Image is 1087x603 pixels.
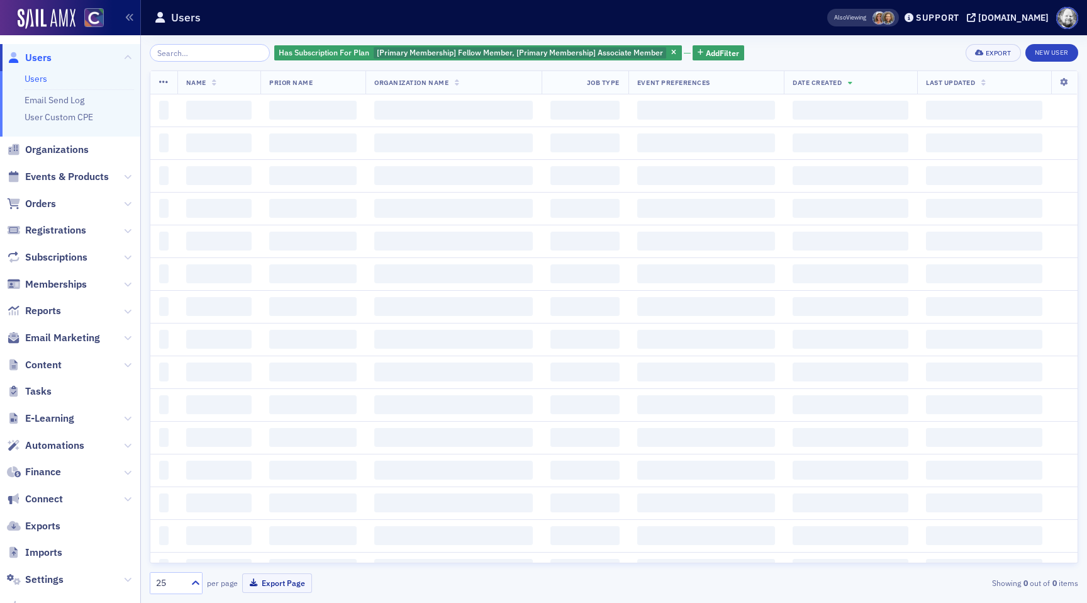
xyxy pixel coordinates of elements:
[637,232,775,251] span: ‌
[159,330,169,349] span: ‌
[377,47,663,57] span: [Primary Membership] Fellow Member, [Primary Membership] Associate Member
[186,559,252,578] span: ‌
[7,278,87,291] a: Memberships
[274,45,682,61] div: [Primary Membership] Fellow Member, [Primary Membership] Associate Member
[926,461,1042,480] span: ‌
[7,304,61,318] a: Reports
[156,577,184,590] div: 25
[186,428,252,447] span: ‌
[25,111,93,123] a: User Custom CPE
[793,78,842,87] span: Date Created
[926,559,1042,578] span: ‌
[186,101,252,120] span: ‌
[269,264,357,283] span: ‌
[7,573,64,587] a: Settings
[159,526,169,545] span: ‌
[550,330,620,349] span: ‌
[550,559,620,578] span: ‌
[637,133,775,152] span: ‌
[793,199,908,218] span: ‌
[7,412,74,425] a: E-Learning
[186,363,252,381] span: ‌
[269,330,357,349] span: ‌
[778,577,1078,589] div: Showing out of items
[269,199,357,218] span: ‌
[269,428,357,447] span: ‌
[793,330,908,349] span: ‌
[25,412,74,425] span: E-Learning
[872,11,886,25] span: Cheryl Moss
[637,297,775,316] span: ‌
[1025,44,1078,62] a: New User
[374,232,533,251] span: ‌
[25,170,109,184] span: Events & Products
[7,385,52,398] a: Tasks
[7,51,52,65] a: Users
[374,559,533,578] span: ‌
[159,297,169,316] span: ‌
[25,304,61,318] span: Reports
[834,13,866,22] span: Viewing
[25,358,62,372] span: Content
[269,232,357,251] span: ‌
[269,363,357,381] span: ‌
[25,278,87,291] span: Memberships
[550,232,620,251] span: ‌
[186,264,252,283] span: ‌
[7,439,84,453] a: Automations
[186,330,252,349] span: ‌
[793,526,908,545] span: ‌
[7,143,89,157] a: Organizations
[693,45,744,61] button: AddFilter
[587,78,620,87] span: Job Type
[7,170,109,184] a: Events & Products
[150,44,270,62] input: Search…
[159,559,169,578] span: ‌
[637,559,775,578] span: ‌
[374,461,533,480] span: ‌
[25,573,64,587] span: Settings
[374,166,533,185] span: ‌
[793,395,908,414] span: ‌
[793,559,908,578] span: ‌
[186,461,252,480] span: ‌
[25,385,52,398] span: Tasks
[637,330,775,349] span: ‌
[916,12,959,23] div: Support
[159,493,169,512] span: ‌
[25,492,63,506] span: Connect
[637,526,775,545] span: ‌
[186,232,252,251] span: ‌
[926,133,1042,152] span: ‌
[25,143,89,157] span: Organizations
[550,264,620,283] span: ‌
[269,101,357,120] span: ‌
[7,197,56,211] a: Orders
[159,101,169,120] span: ‌
[269,526,357,545] span: ‌
[25,331,100,345] span: Email Marketing
[7,492,63,506] a: Connect
[926,199,1042,218] span: ‌
[550,199,620,218] span: ‌
[186,493,252,512] span: ‌
[926,363,1042,381] span: ‌
[269,461,357,480] span: ‌
[25,73,47,84] a: Users
[374,264,533,283] span: ‌
[374,101,533,120] span: ‌
[637,101,775,120] span: ‌
[967,13,1053,22] button: [DOMAIN_NAME]
[7,546,62,560] a: Imports
[269,297,357,316] span: ‌
[75,8,104,30] a: View Homepage
[637,264,775,283] span: ‌
[269,559,357,578] span: ‌
[186,297,252,316] span: ‌
[25,94,84,106] a: Email Send Log
[374,78,449,87] span: Organization Name
[7,223,86,237] a: Registrations
[637,461,775,480] span: ‌
[926,166,1042,185] span: ‌
[834,13,846,21] div: Also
